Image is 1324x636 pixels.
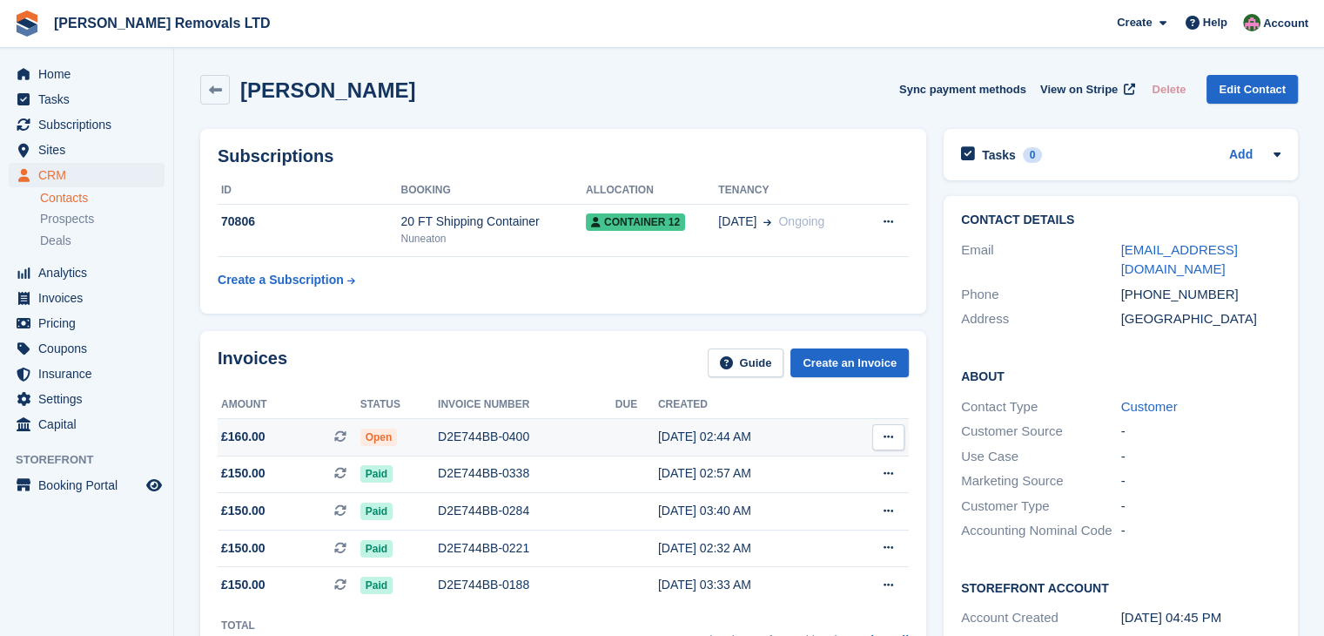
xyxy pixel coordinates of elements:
div: - [1121,521,1281,541]
span: £150.00 [221,502,265,520]
a: menu [9,336,165,361]
div: Nuneaton [400,231,586,247]
div: Use Case [961,447,1121,467]
div: 20 FT Shipping Container [400,213,586,231]
div: Customer Source [961,422,1121,442]
span: Invoices [38,286,143,310]
span: View on Stripe [1040,81,1118,98]
a: menu [9,87,165,112]
div: [GEOGRAPHIC_DATA] [1121,309,1281,329]
div: [DATE] 02:44 AM [658,428,838,446]
th: ID [218,177,400,205]
img: stora-icon-8386f47178a22dfd0bd8f6a31ec36ba5ce8667c1dd55bd0f319d3a0aa187defe.svg [14,10,40,37]
span: Open [360,429,398,446]
a: [EMAIL_ADDRESS][DOMAIN_NAME] [1121,242,1238,277]
div: - [1121,447,1281,467]
div: Customer Type [961,497,1121,517]
a: menu [9,138,165,162]
div: 70806 [218,213,400,231]
div: [DATE] 02:57 AM [658,464,838,483]
a: Add [1229,145,1253,166]
div: [DATE] 03:40 AM [658,502,838,520]
span: Account [1263,15,1308,32]
div: Accounting Nominal Code [961,521,1121,541]
div: Account Created [961,608,1121,628]
h2: Contact Details [961,213,1280,227]
h2: About [961,367,1280,384]
a: menu [9,362,165,386]
div: Address [961,309,1121,329]
div: D2E744BB-0284 [438,502,615,520]
span: £150.00 [221,539,265,558]
span: Paid [360,465,393,483]
div: [DATE] 04:45 PM [1121,608,1281,628]
th: Invoice number [438,391,615,419]
div: D2E744BB-0221 [438,539,615,558]
th: Due [615,391,658,419]
a: menu [9,387,165,411]
div: Contact Type [961,397,1121,417]
span: Subscriptions [38,112,143,137]
span: Capital [38,412,143,436]
div: 0 [1023,147,1043,163]
a: Contacts [40,190,165,206]
div: [DATE] 02:32 AM [658,539,838,558]
a: menu [9,112,165,137]
h2: Tasks [982,147,1016,163]
a: Edit Contact [1206,75,1298,104]
a: Create a Subscription [218,264,355,296]
th: Tenancy [718,177,860,205]
span: Paid [360,540,393,558]
span: Insurance [38,362,143,386]
a: menu [9,260,165,285]
a: menu [9,62,165,86]
span: £160.00 [221,428,265,446]
a: Create an Invoice [790,348,909,377]
a: menu [9,473,165,497]
h2: Invoices [218,348,287,377]
span: Pricing [38,311,143,335]
th: Created [658,391,838,419]
span: Paid [360,577,393,594]
div: Total [221,618,275,633]
th: Allocation [586,177,718,205]
div: Create a Subscription [218,271,344,289]
div: - [1121,497,1281,517]
a: Guide [708,348,784,377]
span: Settings [38,387,143,411]
th: Status [360,391,438,419]
span: CRM [38,163,143,187]
span: Ongoing [778,214,824,228]
a: menu [9,286,165,310]
a: Preview store [144,475,165,496]
a: Deals [40,232,165,250]
a: menu [9,311,165,335]
a: View on Stripe [1033,75,1139,104]
span: Tasks [38,87,143,112]
div: Marketing Source [961,471,1121,491]
a: menu [9,412,165,436]
a: [PERSON_NAME] Removals LTD [47,9,278,37]
span: Home [38,62,143,86]
span: Booking Portal [38,473,143,497]
span: £150.00 [221,576,265,594]
span: Paid [360,503,393,520]
a: menu [9,163,165,187]
div: - [1121,471,1281,491]
button: Delete [1145,75,1193,104]
h2: Storefront Account [961,578,1280,596]
span: Analytics [38,260,143,285]
span: Help [1203,14,1227,31]
h2: Subscriptions [218,146,909,166]
span: Deals [40,233,71,249]
span: £150.00 [221,464,265,483]
span: Storefront [16,451,173,469]
div: [PHONE_NUMBER] [1121,285,1281,305]
span: Prospects [40,211,94,227]
span: Coupons [38,336,143,361]
span: Sites [38,138,143,162]
div: D2E744BB-0338 [438,464,615,483]
div: D2E744BB-0400 [438,428,615,446]
a: Prospects [40,210,165,228]
th: Amount [218,391,360,419]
